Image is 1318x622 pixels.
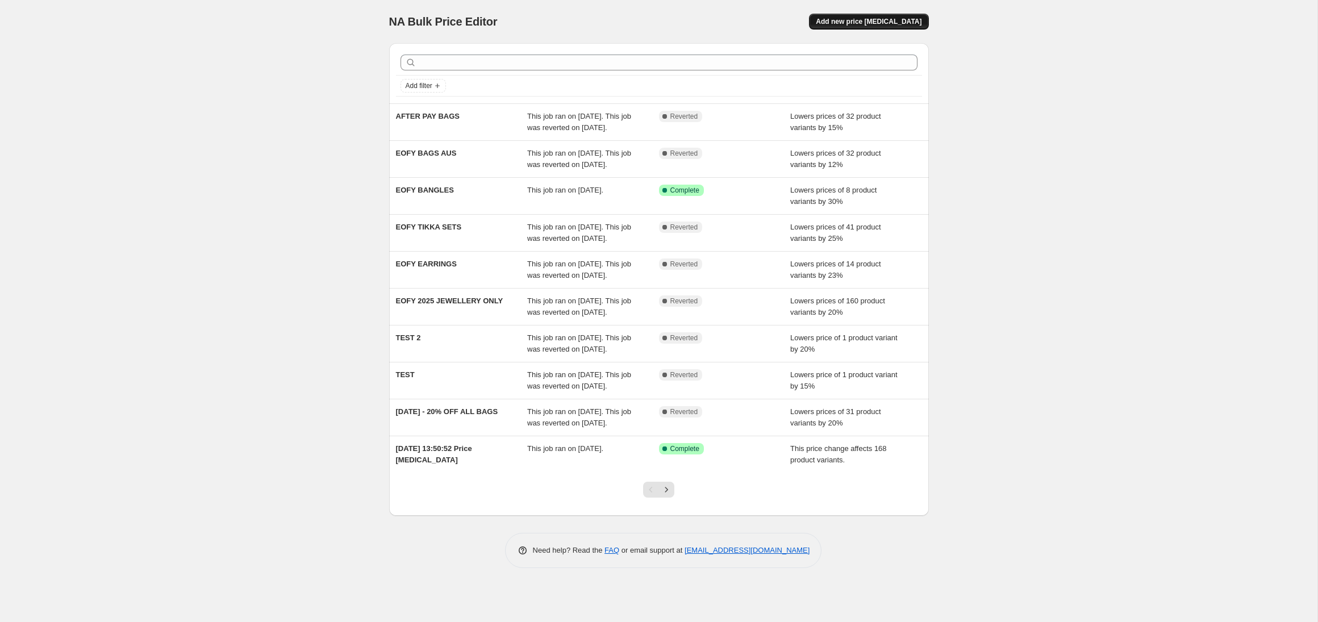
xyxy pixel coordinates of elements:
span: This job ran on [DATE]. This job was reverted on [DATE]. [527,149,631,169]
span: This job ran on [DATE]. [527,444,603,453]
button: Next [658,482,674,498]
span: Complete [670,444,699,453]
span: This job ran on [DATE]. This job was reverted on [DATE]. [527,370,631,390]
span: Lowers price of 1 product variant by 20% [790,333,898,353]
span: TEST 2 [396,333,421,342]
span: Add filter [406,81,432,90]
span: Reverted [670,223,698,232]
span: Add new price [MEDICAL_DATA] [816,17,921,26]
span: [DATE] - 20% OFF ALL BAGS [396,407,498,416]
span: Reverted [670,297,698,306]
button: Add new price [MEDICAL_DATA] [809,14,928,30]
span: This job ran on [DATE]. This job was reverted on [DATE]. [527,407,631,427]
span: Lowers prices of 160 product variants by 20% [790,297,885,316]
a: [EMAIL_ADDRESS][DOMAIN_NAME] [685,546,810,554]
span: [DATE] 13:50:52 Price [MEDICAL_DATA] [396,444,472,464]
button: Add filter [401,79,446,93]
span: Reverted [670,370,698,379]
span: Reverted [670,260,698,269]
span: Reverted [670,407,698,416]
span: EOFY EARRINGS [396,260,457,268]
span: or email support at [619,546,685,554]
span: This job ran on [DATE]. This job was reverted on [DATE]. [527,333,631,353]
span: Reverted [670,149,698,158]
span: EOFY BANGLES [396,186,454,194]
span: This job ran on [DATE]. This job was reverted on [DATE]. [527,112,631,132]
span: Complete [670,186,699,195]
span: Lowers prices of 8 product variants by 30% [790,186,877,206]
span: EOFY 2025 JEWELLERY ONLY [396,297,503,305]
span: This job ran on [DATE]. This job was reverted on [DATE]. [527,260,631,279]
span: Lowers prices of 31 product variants by 20% [790,407,881,427]
span: Lowers prices of 14 product variants by 23% [790,260,881,279]
span: NA Bulk Price Editor [389,15,498,28]
span: This job ran on [DATE]. This job was reverted on [DATE]. [527,297,631,316]
a: FAQ [604,546,619,554]
span: Lowers prices of 32 product variants by 12% [790,149,881,169]
span: Reverted [670,333,698,343]
span: Lowers prices of 32 product variants by 15% [790,112,881,132]
span: Need help? Read the [533,546,605,554]
span: Reverted [670,112,698,121]
span: EOFY BAGS AUS [396,149,457,157]
span: This job ran on [DATE]. [527,186,603,194]
span: Lowers prices of 41 product variants by 25% [790,223,881,243]
span: EOFY TIKKA SETS [396,223,462,231]
span: AFTER PAY BAGS [396,112,460,120]
span: This job ran on [DATE]. This job was reverted on [DATE]. [527,223,631,243]
span: This price change affects 168 product variants. [790,444,887,464]
span: TEST [396,370,415,379]
nav: Pagination [643,482,674,498]
span: Lowers price of 1 product variant by 15% [790,370,898,390]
